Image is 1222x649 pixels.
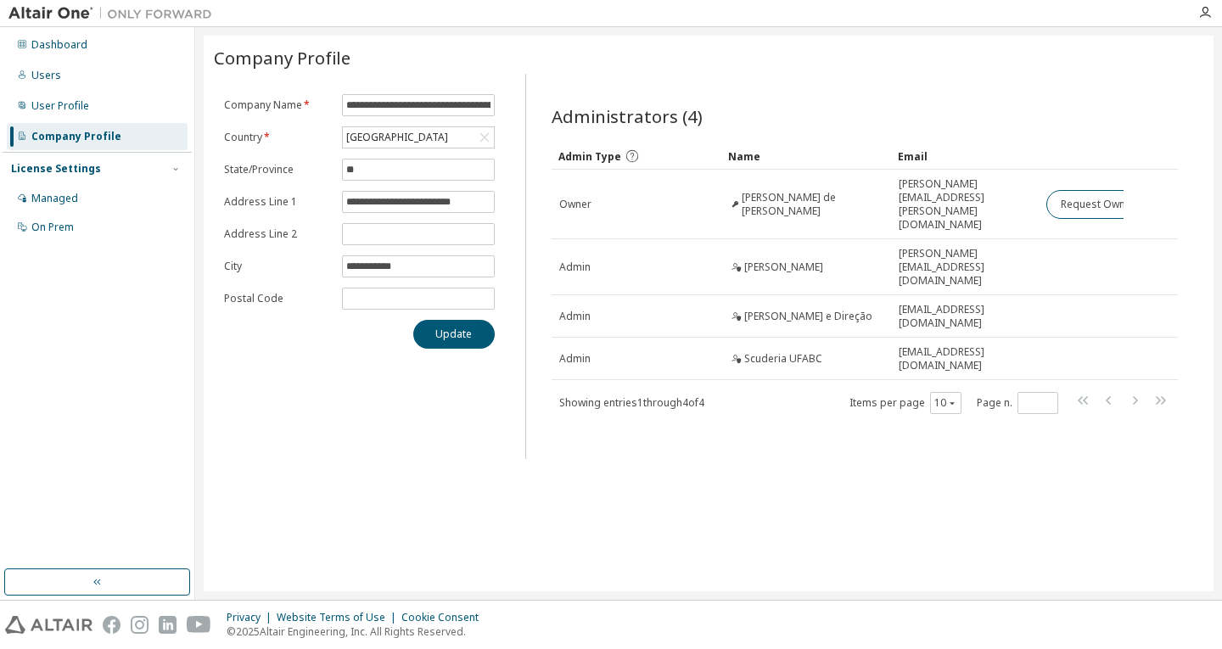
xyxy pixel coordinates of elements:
[5,616,92,634] img: altair_logo.svg
[31,99,89,113] div: User Profile
[343,127,493,148] div: [GEOGRAPHIC_DATA]
[31,130,121,143] div: Company Profile
[899,345,1032,372] span: [EMAIL_ADDRESS][DOMAIN_NAME]
[559,395,704,410] span: Showing entries 1 through 4 of 4
[227,611,277,624] div: Privacy
[744,310,872,323] span: [PERSON_NAME] e Direção
[552,104,703,128] span: Administrators (4)
[401,611,489,624] div: Cookie Consent
[899,177,1032,232] span: [PERSON_NAME][EMAIL_ADDRESS][PERSON_NAME][DOMAIN_NAME]
[103,616,121,634] img: facebook.svg
[224,163,332,176] label: State/Province
[31,221,74,234] div: On Prem
[214,46,350,70] span: Company Profile
[728,143,884,170] div: Name
[131,616,149,634] img: instagram.svg
[224,195,332,209] label: Address Line 1
[227,624,489,639] p: © 2025 Altair Engineering, Inc. All Rights Reserved.
[898,143,1033,170] div: Email
[559,352,591,366] span: Admin
[224,292,332,305] label: Postal Code
[31,69,61,82] div: Users
[31,192,78,205] div: Managed
[744,260,823,274] span: [PERSON_NAME]
[899,247,1032,288] span: [PERSON_NAME][EMAIL_ADDRESS][DOMAIN_NAME]
[744,352,822,366] span: Scuderia UFABC
[413,320,495,349] button: Update
[559,310,591,323] span: Admin
[187,616,211,634] img: youtube.svg
[31,38,87,52] div: Dashboard
[849,392,961,414] span: Items per page
[977,392,1058,414] span: Page n.
[159,616,177,634] img: linkedin.svg
[224,131,332,144] label: Country
[224,98,332,112] label: Company Name
[742,191,883,218] span: [PERSON_NAME] de [PERSON_NAME]
[559,260,591,274] span: Admin
[559,198,591,211] span: Owner
[558,149,621,164] span: Admin Type
[899,303,1032,330] span: [EMAIL_ADDRESS][DOMAIN_NAME]
[1046,190,1190,219] button: Request Owner Change
[224,260,332,273] label: City
[8,5,221,22] img: Altair One
[11,162,101,176] div: License Settings
[934,396,957,410] button: 10
[344,128,451,147] div: [GEOGRAPHIC_DATA]
[224,227,332,241] label: Address Line 2
[277,611,401,624] div: Website Terms of Use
